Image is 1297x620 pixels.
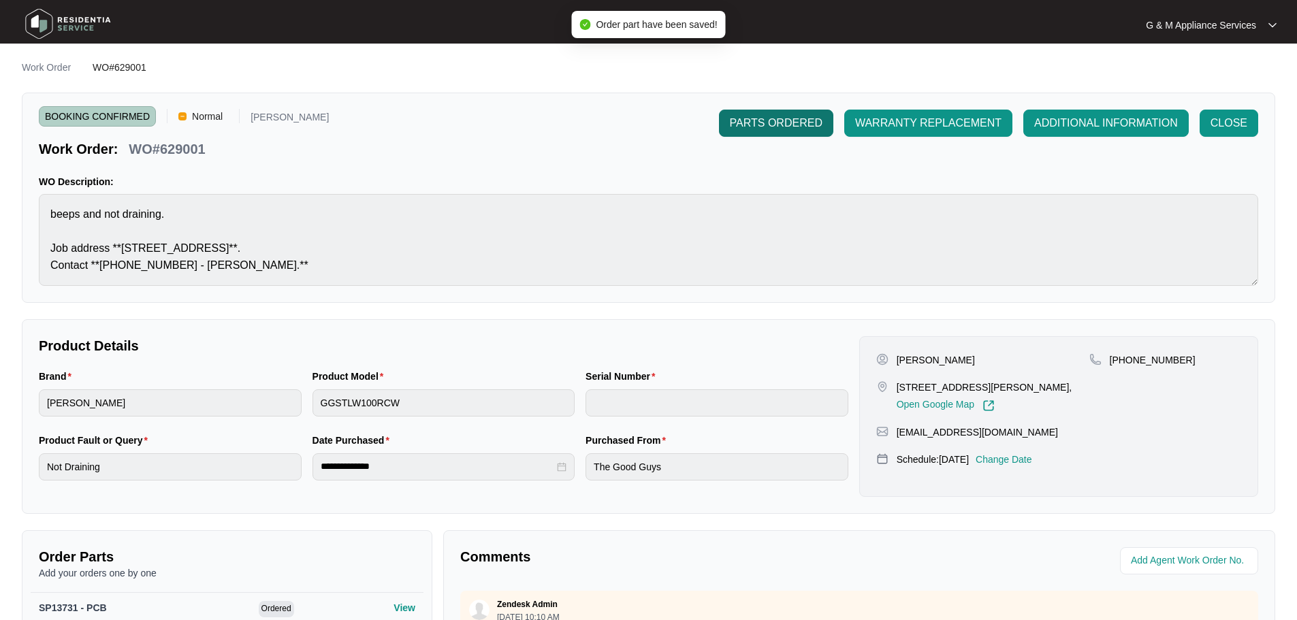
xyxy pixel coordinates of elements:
p: Work Order [22,61,71,74]
button: ADDITIONAL INFORMATION [1023,110,1189,137]
span: WARRANTY REPLACEMENT [855,115,1002,131]
p: [PHONE_NUMBER] [1110,353,1196,367]
img: map-pin [876,453,888,465]
span: SP13731 - PCB [39,602,107,613]
p: Change Date [976,453,1032,466]
button: WARRANTY REPLACEMENT [844,110,1012,137]
img: user-pin [876,353,888,365]
input: Add Agent Work Order No. [1131,553,1250,569]
span: ADDITIONAL INFORMATION [1034,115,1178,131]
input: Product Fault or Query [39,453,302,480]
img: chevron-right [76,61,87,72]
img: residentia service logo [20,3,116,44]
label: Product Fault or Query [39,434,153,447]
label: Product Model [313,370,389,383]
label: Serial Number [586,370,660,383]
img: map-pin [876,425,888,438]
p: Add your orders one by one [39,566,415,580]
p: G & M Appliance Services [1146,18,1256,32]
img: Link-External [982,399,995,412]
img: user.svg [469,600,490,620]
p: Work Order: [39,140,118,159]
span: PARTS ORDERED [730,115,822,131]
img: Vercel Logo [178,112,187,120]
span: CLOSE [1211,115,1247,131]
span: check-circle [579,19,590,30]
button: PARTS ORDERED [719,110,833,137]
img: map-pin [876,380,888,393]
p: WO Description: [39,175,1258,189]
img: map-pin [1089,353,1102,365]
span: Normal [187,106,228,127]
label: Purchased From [586,434,671,447]
a: Open Google Map [897,399,995,412]
p: Comments [460,547,850,566]
input: Product Model [313,389,575,417]
span: BOOKING CONFIRMED [39,106,156,127]
p: Order Parts [39,547,415,566]
span: WO#629001 [93,62,146,73]
button: CLOSE [1200,110,1258,137]
label: Date Purchased [313,434,395,447]
a: Work Order [19,61,74,76]
input: Serial Number [586,389,848,417]
textarea: beeps and not draining. Job address **[STREET_ADDRESS]**. Contact **[PHONE_NUMBER] - [PERSON_NAME... [39,194,1258,286]
input: Purchased From [586,453,848,480]
p: [EMAIL_ADDRESS][DOMAIN_NAME] [897,425,1058,439]
p: WO#629001 [129,140,205,159]
p: Zendesk Admin [497,599,558,610]
p: [PERSON_NAME] [251,112,329,127]
input: Brand [39,389,302,417]
img: dropdown arrow [1268,22,1277,29]
p: Product Details [39,336,848,355]
label: Brand [39,370,77,383]
p: Schedule: [DATE] [897,453,969,466]
p: [STREET_ADDRESS][PERSON_NAME], [897,380,1072,394]
span: Order part have been saved! [596,19,717,30]
p: View [394,601,415,615]
span: Ordered [259,601,294,617]
p: [PERSON_NAME] [897,353,975,367]
input: Date Purchased [321,459,555,474]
